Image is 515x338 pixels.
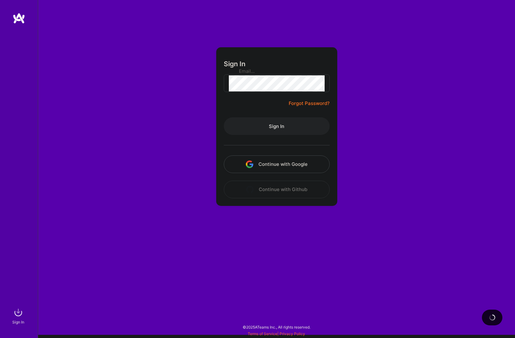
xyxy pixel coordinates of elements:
[246,186,254,193] img: icon
[13,306,25,325] a: sign inSign In
[489,314,495,321] img: loading
[224,181,330,198] button: Continue with Github
[248,331,305,336] span: |
[246,160,253,168] img: icon
[38,319,515,335] div: © 2025 ATeams Inc., All rights reserved.
[224,117,330,135] button: Sign In
[13,13,25,24] img: logo
[12,319,24,325] div: Sign In
[12,306,25,319] img: sign in
[289,100,330,107] a: Forgot Password?
[248,331,277,336] a: Terms of Service
[224,155,330,173] button: Continue with Google
[239,63,315,79] input: Email...
[224,60,246,68] h3: Sign In
[280,331,305,336] a: Privacy Policy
